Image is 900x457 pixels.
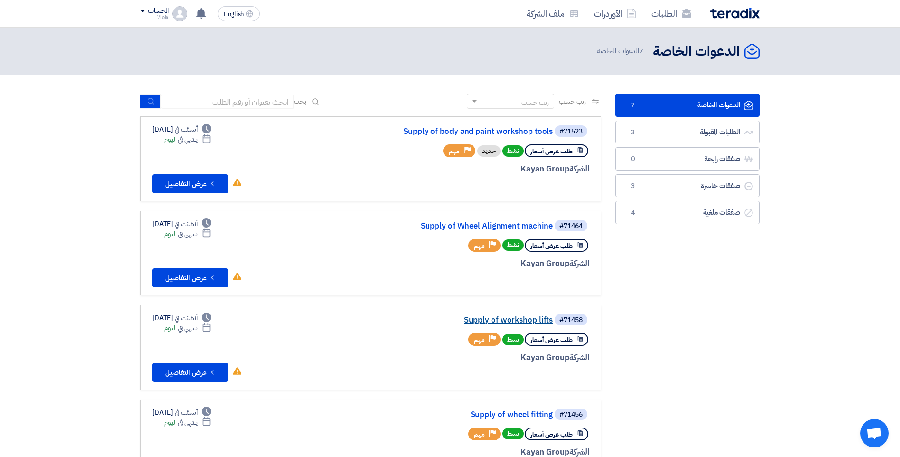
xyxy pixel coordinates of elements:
[502,428,524,439] span: نشط
[530,241,573,250] span: طلب عرض أسعار
[361,352,589,364] div: Kayan Group
[175,408,197,418] span: أنشئت في
[627,181,639,191] span: 3
[530,335,573,344] span: طلب عرض أسعار
[361,163,589,175] div: Kayan Group
[164,418,211,428] div: اليوم
[178,134,197,144] span: ينتهي في
[178,418,197,428] span: ينتهي في
[474,335,485,344] span: مهم
[178,229,197,239] span: ينتهي في
[615,174,760,198] a: صفقات خاسرة3
[653,42,740,61] h2: الدعوات الخاصة
[615,94,760,117] a: الدعوات الخاصة7
[152,174,228,193] button: عرض التفاصيل
[175,124,197,134] span: أنشئت في
[152,408,211,418] div: [DATE]
[164,229,211,239] div: اليوم
[361,257,589,270] div: Kayan Group
[477,145,501,157] div: جديد
[363,222,553,230] a: Supply of Wheel Alignment machine
[474,430,485,439] span: مهم
[569,163,590,175] span: الشركة
[152,363,228,382] button: عرض التفاصيل
[175,219,197,229] span: أنشئت في
[224,11,244,18] span: English
[559,411,583,418] div: #71456
[148,7,168,15] div: الحساب
[586,2,644,25] a: الأوردرات
[639,46,643,56] span: 7
[363,127,553,136] a: Supply of body and paint workshop tools
[559,317,583,324] div: #71458
[363,316,553,324] a: Supply of workshop lifts
[559,96,586,106] span: رتب حسب
[627,208,639,218] span: 4
[164,134,211,144] div: اليوم
[569,352,590,363] span: الشركة
[363,410,553,419] a: Supply of wheel fitting
[294,96,306,106] span: بحث
[152,219,211,229] div: [DATE]
[615,121,760,144] a: الطلبات المقبولة3
[152,268,228,287] button: عرض التفاصيل
[627,154,639,164] span: 0
[615,201,760,224] a: صفقات ملغية4
[521,97,549,107] div: رتب حسب
[597,46,645,57] span: الدعوات الخاصة
[502,145,524,157] span: نشط
[644,2,699,25] a: الطلبات
[218,6,260,21] button: English
[449,147,460,156] span: مهم
[175,313,197,323] span: أنشئت في
[627,101,639,110] span: 7
[860,419,889,447] div: Open chat
[172,6,187,21] img: profile_test.png
[164,323,211,333] div: اليوم
[502,239,524,251] span: نشط
[178,323,197,333] span: ينتهي في
[559,128,583,135] div: #71523
[710,8,760,19] img: Teradix logo
[161,95,294,109] input: ابحث بعنوان أو رقم الطلب
[559,223,583,229] div: #71464
[140,15,168,20] div: Viola
[530,147,573,156] span: طلب عرض أسعار
[519,2,586,25] a: ملف الشركة
[152,313,211,323] div: [DATE]
[615,147,760,171] a: صفقات رابحة0
[152,124,211,134] div: [DATE]
[569,257,590,269] span: الشركة
[502,334,524,345] span: نشط
[627,128,639,137] span: 3
[530,430,573,439] span: طلب عرض أسعار
[474,241,485,250] span: مهم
